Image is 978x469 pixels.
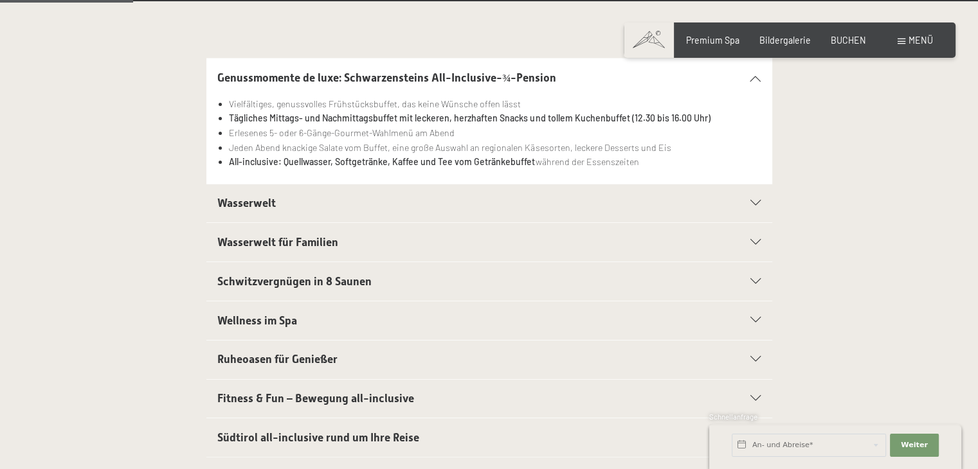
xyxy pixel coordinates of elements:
a: Premium Spa [686,35,739,46]
li: während der Essenszeiten [229,155,761,170]
span: Menü [909,35,933,46]
span: Schwitzvergnügen in 8 Saunen [217,275,372,288]
strong: All-inclusive: Quellwasser, Softgetränke, Kaffee und Tee vom Getränkebuffet [229,156,535,167]
span: Schnellanfrage [709,412,757,421]
a: BUCHEN [831,35,866,46]
span: Weiter [901,440,928,450]
a: Bildergalerie [759,35,811,46]
span: Wellness im Spa [217,314,297,327]
span: Genussmomente de luxe: Schwarzensteins All-Inclusive-¾-Pension [217,71,556,84]
span: Südtirol all-inclusive rund um Ihre Reise [217,431,419,444]
li: Vielfältiges, genussvolles Frühstücksbuffet, das keine Wünsche offen lässt [229,97,761,112]
span: Fitness & Fun – Bewegung all-inclusive [217,392,414,405]
li: Jeden Abend knackige Salate vom Buffet, eine große Auswahl an regionalen Käsesorten, leckere Dess... [229,141,761,155]
li: Erlesenes 5- oder 6-Gänge-Gourmet-Wahlmenü am Abend [229,126,761,141]
button: Weiter [890,434,939,457]
span: Wasserwelt [217,197,276,209]
span: Wasserwelt für Familien [217,236,338,249]
span: Ruheoasen für Genießer [217,353,338,366]
strong: Tägliches Mittags- und Nachmittagsbuffet mit leckeren, herzhaften Snacks und tollem Kuchenbuffet ... [229,112,710,123]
